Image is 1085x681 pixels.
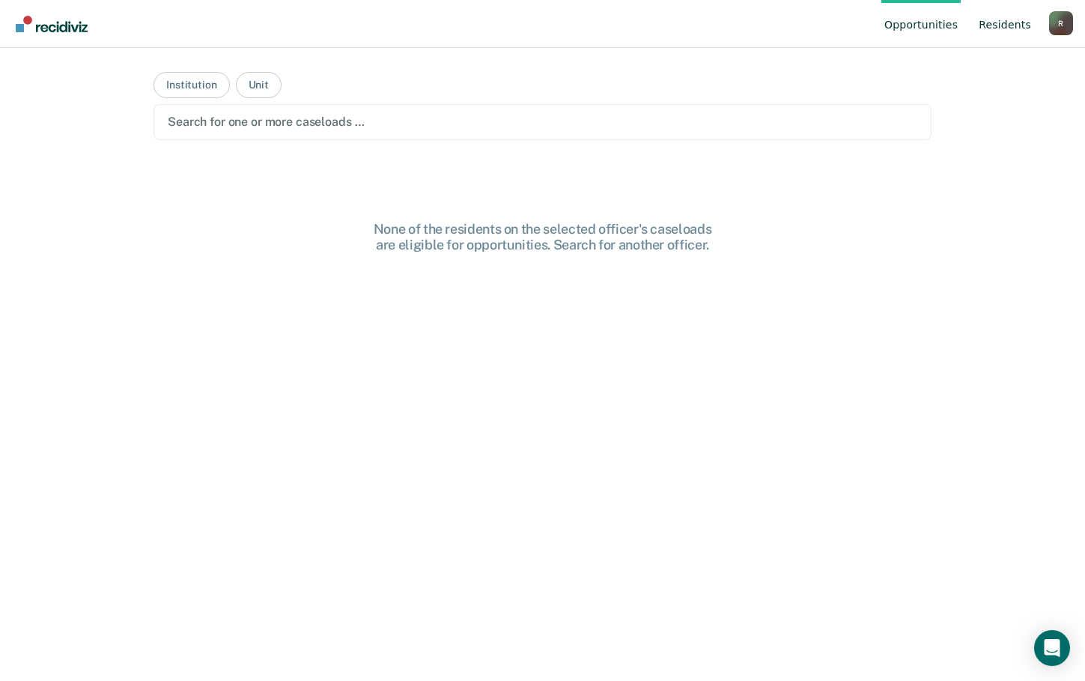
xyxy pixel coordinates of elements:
button: Institution [154,72,229,98]
button: Profile dropdown button [1049,11,1073,35]
div: R [1049,11,1073,35]
img: Recidiviz [16,16,88,32]
button: Unit [236,72,282,98]
div: Open Intercom Messenger [1034,630,1070,666]
div: None of the residents on the selected officer's caseloads are eligible for opportunities. Search ... [303,221,782,253]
